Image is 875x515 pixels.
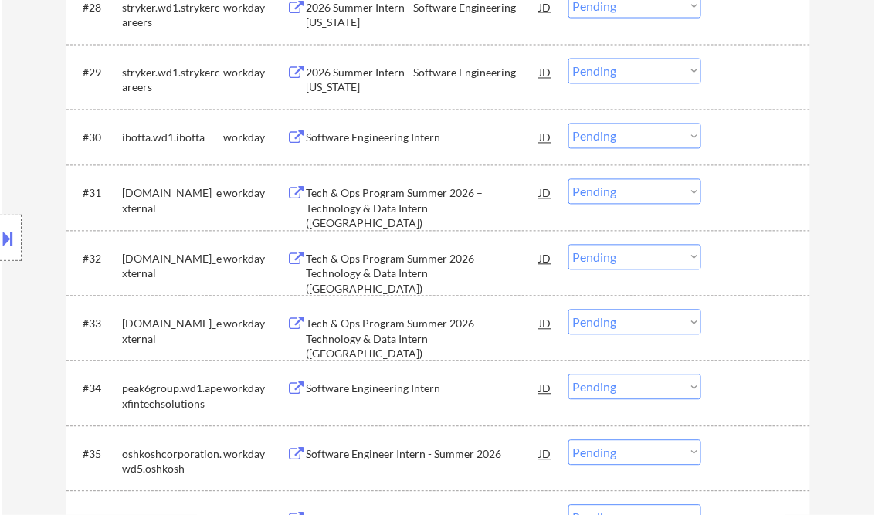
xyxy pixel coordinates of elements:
[224,66,287,81] div: workday
[307,252,540,297] div: Tech & Ops Program Summer 2026 – Technology & Data Intern ([GEOGRAPHIC_DATA])
[83,447,110,462] div: #35
[538,374,554,402] div: JD
[224,447,287,462] div: workday
[307,66,540,96] div: 2026 Summer Intern - Software Engineering - [US_STATE]
[307,381,540,397] div: Software Engineering Intern
[307,186,540,232] div: Tech & Ops Program Summer 2026 – Technology & Data Intern ([GEOGRAPHIC_DATA])
[538,179,554,207] div: JD
[307,447,540,462] div: Software Engineer Intern - Summer 2026
[123,381,224,412] div: peak6group.wd1.apexfintechsolutions
[307,130,540,146] div: Software Engineering Intern
[83,381,110,397] div: #34
[538,124,554,151] div: JD
[224,381,287,397] div: workday
[307,317,540,362] div: Tech & Ops Program Summer 2026 – Technology & Data Intern ([GEOGRAPHIC_DATA])
[123,66,224,96] div: stryker.wd1.strykercareers
[538,440,554,468] div: JD
[123,447,224,477] div: oshkoshcorporation.wd5.oshkosh
[538,310,554,337] div: JD
[538,59,554,86] div: JD
[83,66,110,81] div: #29
[538,245,554,273] div: JD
